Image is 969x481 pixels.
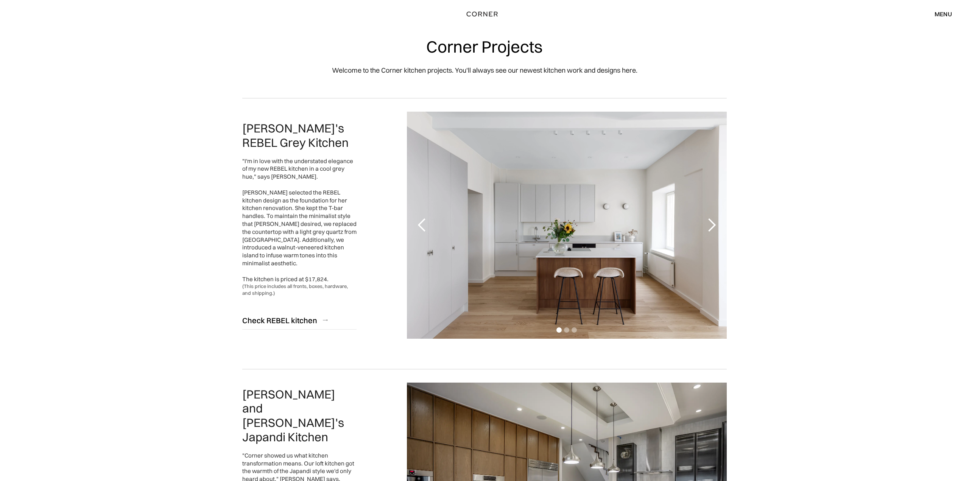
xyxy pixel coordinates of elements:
div: (This price includes all fronts, boxes, hardware, and shipping.) [242,283,357,296]
a: Check REBEL kitchen [242,311,357,330]
div: menu [927,8,952,20]
h2: [PERSON_NAME] and [PERSON_NAME]'s Japandi Kitchen [242,387,357,444]
h2: [PERSON_NAME]'s REBEL Grey Kitchen [242,121,357,150]
a: home [449,9,521,19]
div: carousel [407,112,727,339]
div: "I'm in love with the understated elegance of my new REBEL kitchen in a cool grey hue," says [PER... [242,157,357,283]
div: 1 of 3 [407,112,727,339]
div: previous slide [407,112,437,339]
div: next slide [696,112,727,339]
div: Show slide 1 of 3 [556,327,562,333]
div: Check REBEL kitchen [242,315,317,325]
div: menu [935,11,952,17]
p: Welcome to the Corner kitchen projects. You'll always see our newest kitchen work and designs here. [332,65,637,75]
div: Show slide 3 of 3 [572,327,577,333]
div: Show slide 2 of 3 [564,327,569,333]
h1: Corner Projects [426,38,543,56]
